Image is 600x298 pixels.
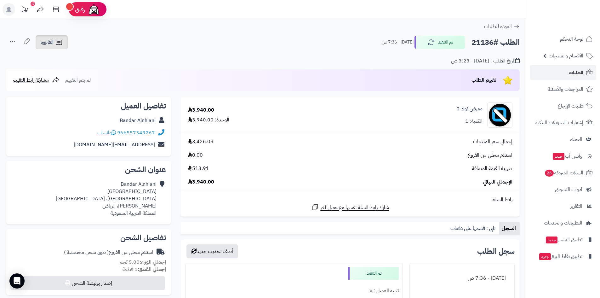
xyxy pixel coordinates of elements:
[530,215,596,231] a: التطبيقات والخدمات
[546,237,557,243] span: جديد
[530,149,596,164] a: وآتس آبجديد
[457,105,483,113] a: معرض كواد 2
[539,253,551,260] span: جديد
[530,165,596,180] a: السلات المتروكة26
[472,165,512,172] span: ضريبة القيمة المضافة
[468,152,512,159] span: استلام محلي من الفروع
[530,232,596,247] a: تطبيق المتجرجديد
[483,178,512,186] span: الإجمالي النهائي
[548,85,583,94] span: المراجعات والأسئلة
[465,118,483,125] div: الكمية: 1
[448,222,499,235] a: تابي : قسمها على دفعات
[488,102,512,128] img: no_image-90x90.png
[188,116,229,124] div: الوحدة: 3,940.00
[553,153,564,160] span: جديد
[9,273,25,289] div: Open Intercom Messenger
[190,285,398,297] div: تنبيه العميل : لا
[530,199,596,214] a: التقارير
[544,168,583,177] span: السلات المتروكة
[530,98,596,114] a: طلبات الإرجاع
[471,36,520,49] h2: الطلب #21136
[530,115,596,130] a: إشعارات التحويلات البنكية
[471,76,496,84] span: تقييم الطلب
[539,252,582,261] span: تطبيق نقاط البيع
[74,141,155,149] a: [EMAIL_ADDRESS][DOMAIN_NAME]
[570,202,582,211] span: التقارير
[65,76,91,84] span: لم يتم التقييم
[484,23,512,30] span: العودة للطلبات
[11,234,166,242] h2: تفاصيل الشحن
[570,135,582,144] span: العملاء
[557,5,594,18] img: logo-2.png
[549,51,583,60] span: الأقسام والمنتجات
[120,117,156,124] a: Bandar Alnhiani
[555,185,582,194] span: أدوات التسويق
[552,152,582,161] span: وآتس آب
[117,129,155,137] a: 966557349267
[75,6,85,13] span: رفيق
[36,35,68,49] a: الفاتورة
[530,82,596,97] a: المراجعات والأسئلة
[535,118,583,127] span: إشعارات التحويلات البنكية
[13,76,49,84] span: مشاركة رابط التقييم
[188,178,214,186] span: 3,940.00
[558,102,583,110] span: طلبات الإرجاع
[451,57,520,65] div: تاريخ الطلب : [DATE] - 3:23 ص
[88,3,100,16] img: ai-face.png
[119,258,166,266] small: 5.00 كجم
[484,23,520,30] a: العودة للطلبات
[140,258,166,266] strong: إجمالي الوزن:
[41,38,54,46] span: الفاتورة
[545,235,582,244] span: تطبيق المتجر
[64,249,153,256] div: استلام محلي من الفروع
[414,36,465,49] button: تم التنفيذ
[31,2,35,6] div: 10
[186,244,238,258] button: أضف تحديث جديد
[382,39,414,45] small: [DATE] - 7:36 ص
[13,76,60,84] a: مشاركة رابط التقييم
[569,68,583,77] span: الطلبات
[188,107,214,114] div: 3,940.00
[530,65,596,80] a: الطلبات
[56,181,157,217] div: Bandar Alnhiani [GEOGRAPHIC_DATA] [GEOGRAPHIC_DATA]، [GEOGRAPHIC_DATA] [PERSON_NAME]، الرياض المم...
[544,219,582,227] span: التطبيقات والخدمات
[530,32,596,47] a: لوحة التحكم
[477,248,515,255] h3: سجل الطلب
[560,35,583,44] span: لوحة التحكم
[188,138,214,145] span: 3,426.09
[138,266,166,273] strong: إجمالي القطع:
[530,182,596,197] a: أدوات التسويق
[97,129,116,137] a: واتساب
[414,272,511,284] div: [DATE] - 7:36 ص
[17,3,32,17] a: تحديثات المنصة
[11,166,166,173] h2: عنوان الشحن
[348,267,399,280] div: تم التنفيذ
[123,266,166,273] small: 1 قطعة
[11,102,166,110] h2: تفاصيل العميل
[188,165,209,172] span: 513.91
[499,222,520,235] a: السجل
[183,196,517,203] div: رابط السلة
[188,152,203,159] span: 0.00
[311,203,389,211] a: شارك رابط السلة نفسها مع عميل آخر
[473,138,512,145] span: إجمالي سعر المنتجات
[545,169,554,177] span: 26
[320,204,389,211] span: شارك رابط السلة نفسها مع عميل آخر
[64,248,109,256] span: ( طرق شحن مخصصة )
[530,249,596,264] a: تطبيق نقاط البيعجديد
[10,276,165,290] button: إصدار بوليصة الشحن
[530,132,596,147] a: العملاء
